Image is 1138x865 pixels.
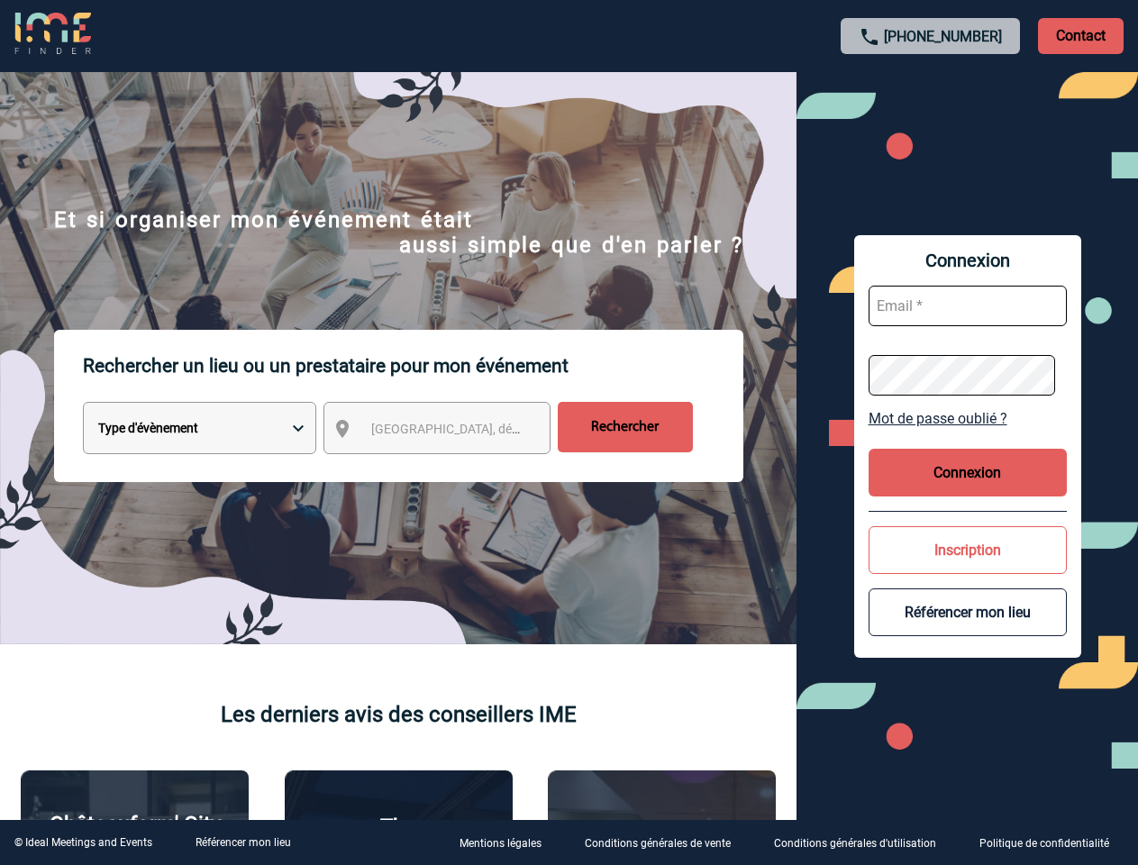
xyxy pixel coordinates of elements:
a: Mot de passe oublié ? [869,410,1067,427]
p: Châteauform' City [GEOGRAPHIC_DATA] [31,812,239,862]
a: Référencer mon lieu [196,836,291,849]
button: Référencer mon lieu [869,588,1067,636]
p: Politique de confidentialité [979,838,1109,851]
p: Conditions générales d'utilisation [774,838,936,851]
p: Agence 2ISD [600,816,724,842]
p: The [GEOGRAPHIC_DATA] [295,815,503,865]
button: Connexion [869,449,1067,496]
p: Conditions générales de vente [585,838,731,851]
div: © Ideal Meetings and Events [14,836,152,849]
span: [GEOGRAPHIC_DATA], département, région... [371,422,622,436]
a: [PHONE_NUMBER] [884,28,1002,45]
a: Conditions générales de vente [570,834,760,851]
input: Rechercher [558,402,693,452]
a: Mentions légales [445,834,570,851]
input: Email * [869,286,1067,326]
a: Conditions générales d'utilisation [760,834,965,851]
button: Inscription [869,526,1067,574]
p: Rechercher un lieu ou un prestataire pour mon événement [83,330,743,402]
a: Politique de confidentialité [965,834,1138,851]
p: Contact [1038,18,1124,54]
p: Mentions légales [460,838,542,851]
img: call-24-px.png [859,26,880,48]
span: Connexion [869,250,1067,271]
